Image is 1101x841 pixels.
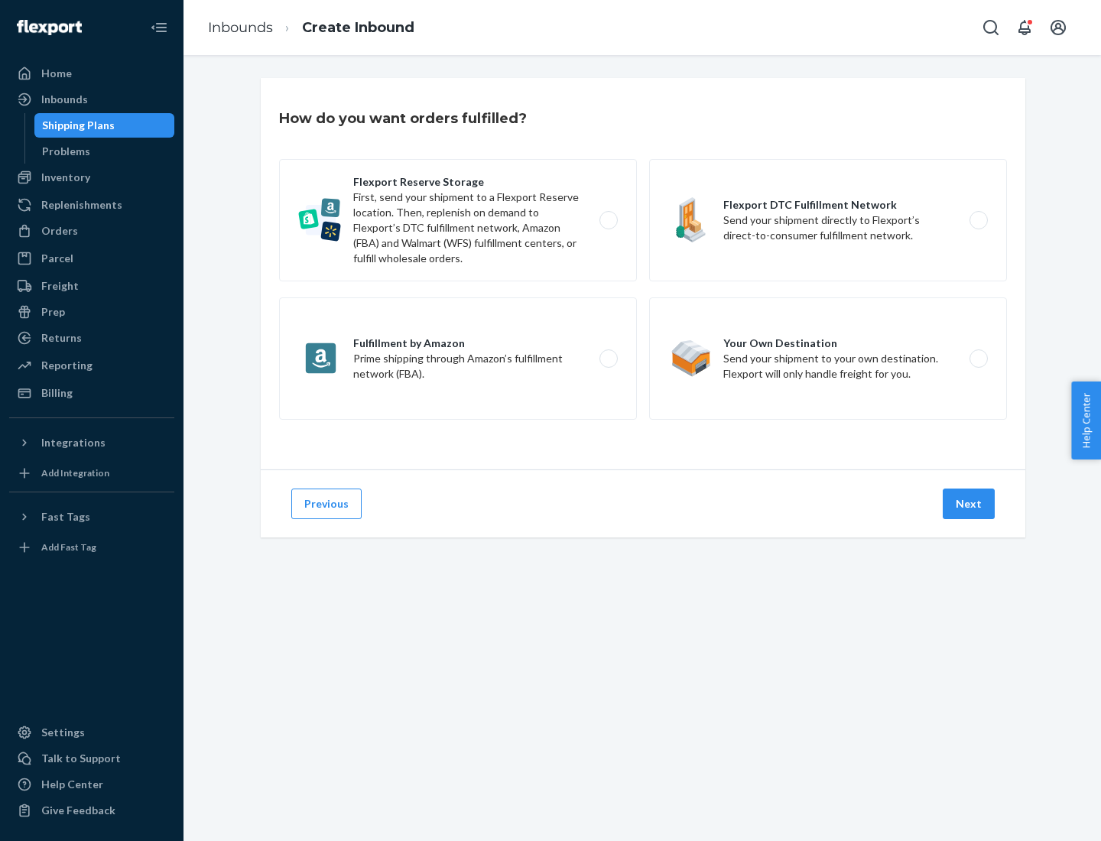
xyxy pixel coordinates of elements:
div: Freight [41,278,79,294]
div: Home [41,66,72,81]
a: Help Center [9,772,174,797]
button: Close Navigation [144,12,174,43]
div: Give Feedback [41,803,115,818]
button: Open account menu [1043,12,1073,43]
a: Add Fast Tag [9,535,174,560]
div: Prep [41,304,65,320]
button: Help Center [1071,382,1101,459]
div: Billing [41,385,73,401]
div: Settings [41,725,85,740]
button: Integrations [9,430,174,455]
a: Shipping Plans [34,113,175,138]
div: Talk to Support [41,751,121,766]
a: Inbounds [9,87,174,112]
div: Shipping Plans [42,118,115,133]
a: Home [9,61,174,86]
button: Previous [291,489,362,519]
ol: breadcrumbs [196,5,427,50]
button: Open notifications [1009,12,1040,43]
div: Parcel [41,251,73,266]
button: Open Search Box [976,12,1006,43]
div: Inventory [41,170,90,185]
div: Help Center [41,777,103,792]
div: Fast Tags [41,509,90,524]
div: Replenishments [41,197,122,213]
a: Prep [9,300,174,324]
div: Returns [41,330,82,346]
button: Give Feedback [9,798,174,823]
a: Freight [9,274,174,298]
div: Reporting [41,358,93,373]
div: Integrations [41,435,106,450]
a: Settings [9,720,174,745]
div: Add Integration [41,466,109,479]
a: Add Integration [9,461,174,485]
a: Create Inbound [302,19,414,36]
img: Flexport logo [17,20,82,35]
a: Orders [9,219,174,243]
div: Add Fast Tag [41,541,96,554]
a: Replenishments [9,193,174,217]
a: Returns [9,326,174,350]
a: Billing [9,381,174,405]
a: Inventory [9,165,174,190]
button: Next [943,489,995,519]
a: Problems [34,139,175,164]
div: Problems [42,144,90,159]
a: Parcel [9,246,174,271]
a: Talk to Support [9,746,174,771]
div: Inbounds [41,92,88,107]
button: Fast Tags [9,505,174,529]
h3: How do you want orders fulfilled? [279,109,527,128]
div: Orders [41,223,78,239]
a: Reporting [9,353,174,378]
a: Inbounds [208,19,273,36]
